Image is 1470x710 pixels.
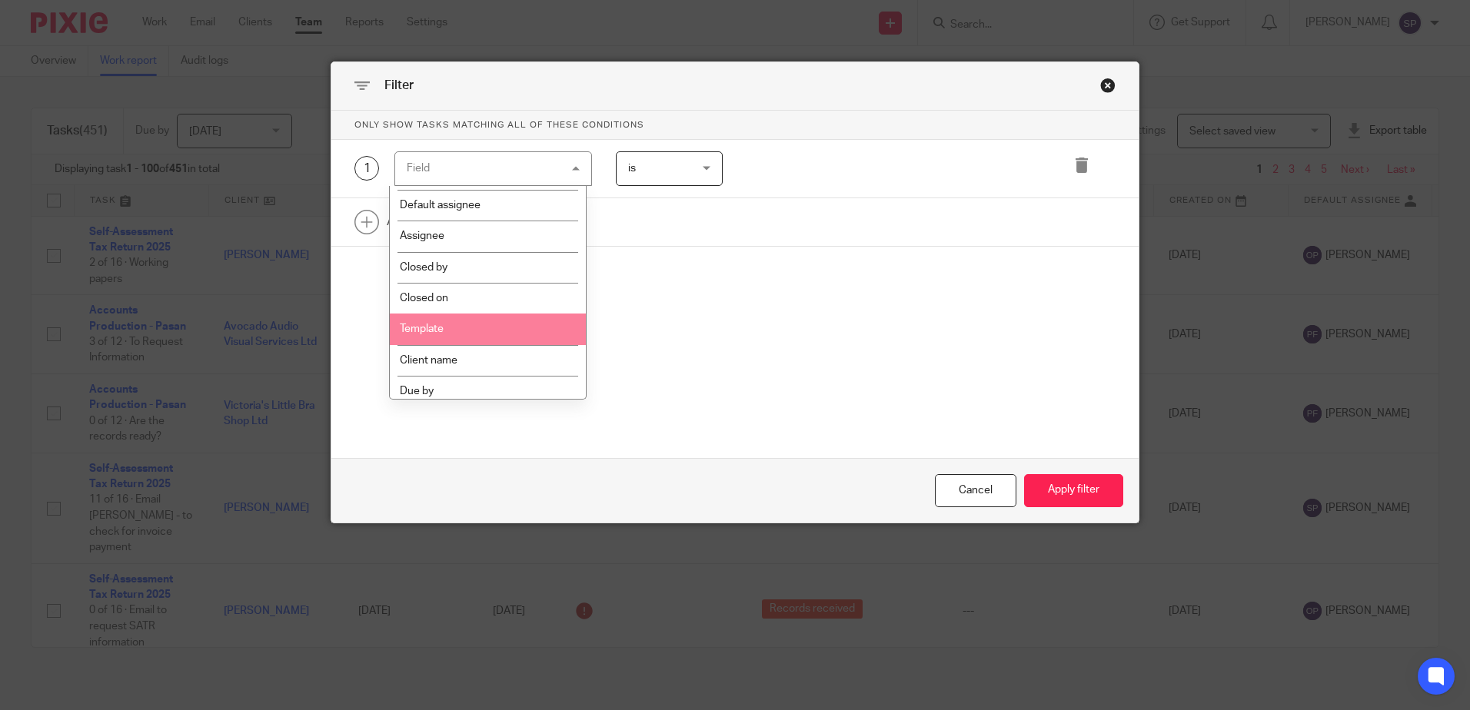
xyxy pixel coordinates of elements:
li: Closed on [390,283,586,314]
span: Filter [384,79,414,91]
li: Client name [390,345,586,376]
p: Only show tasks matching all of these conditions [331,111,1139,140]
div: Field [407,163,430,174]
div: Close this dialog window [1100,78,1116,93]
div: Close this dialog window [935,474,1016,507]
span: is [628,163,636,174]
button: Apply filter [1024,474,1123,507]
div: 1 [354,156,379,181]
li: Assignee [390,221,586,251]
li: Due by [390,376,586,406]
li: Closed by [390,252,586,283]
li: Template [390,314,586,344]
li: Default assignee [390,190,586,221]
